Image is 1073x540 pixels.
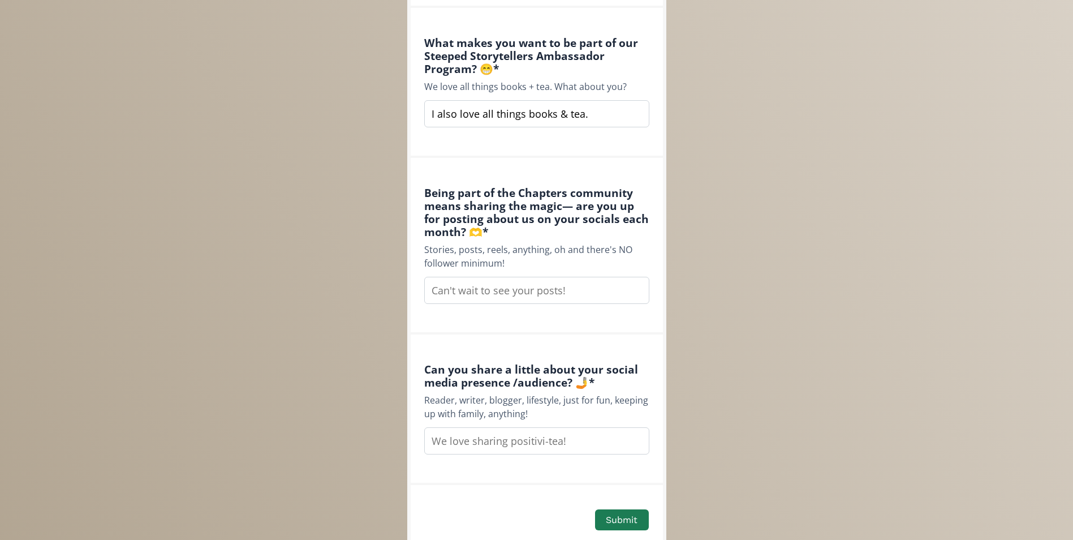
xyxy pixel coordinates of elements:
[424,427,649,455] input: We love sharing positivi-tea!
[424,393,649,421] div: Reader, writer, blogger, lifestyle, just for fun, keeping up with family, anything!
[595,509,648,530] button: Submit
[424,80,649,93] div: We love all things books + tea. What about you?
[424,243,649,270] div: Stories, posts, reels, anything, oh and there's NO follower minimum!
[424,363,649,389] h4: Can you share a little about your social media presence /audience? 🤳 *
[424,186,649,238] h4: Being part of the Chapters community means sharing the magic— are you up for posting about us on ...
[424,100,649,127] input: Drinking cozy tea is our answer..
[424,277,649,304] input: Can't wait to see your posts!
[424,36,649,75] h4: What makes you want to be part of our Steeped Storytellers Ambassador Program? 😁 *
